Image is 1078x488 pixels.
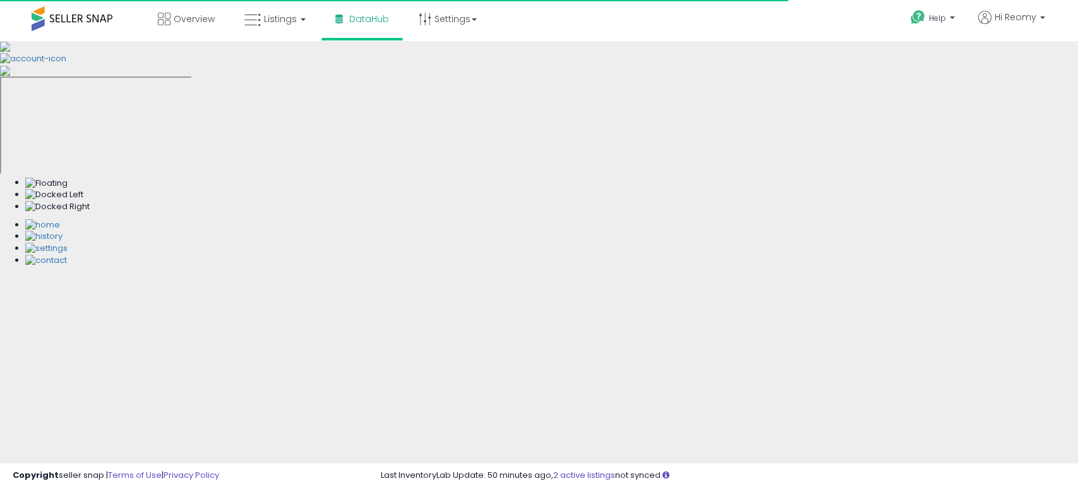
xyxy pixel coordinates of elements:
img: History [25,231,63,243]
img: Floating [25,178,68,190]
img: Settings [25,243,68,255]
span: Help [929,13,946,23]
img: Docked Right [25,201,90,213]
span: Listings [264,13,297,25]
img: Contact [25,255,67,267]
span: Overview [174,13,215,25]
img: Docked Left [25,189,83,201]
i: Get Help [910,9,926,25]
span: Hi Reomy [995,11,1036,23]
img: Home [25,219,60,231]
span: DataHub [349,13,389,25]
a: Hi Reomy [978,11,1045,39]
